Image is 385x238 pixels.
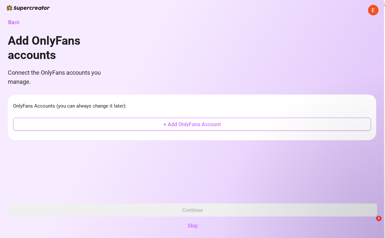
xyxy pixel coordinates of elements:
button: Continue [8,203,377,216]
span: Back [8,19,20,25]
button: + Add OnlyFans Account [13,118,371,131]
iframe: Intercom notifications message [254,175,385,220]
h1: Add OnlyFans accounts [8,34,106,62]
iframe: Intercom live chat [363,216,378,231]
img: ACg8ocJ3QmndJbVxuYcLFg-z07lpNSq2AewRIq7yVFZYeL_m1ZYIbg=s96-c [368,5,378,15]
img: logo [7,5,50,11]
span: Skip [188,223,198,229]
span: OnlyFans Accounts (you can always change it later): [13,102,371,110]
button: Skip [8,219,377,232]
span: Connect the OnlyFans accounts you manage. [8,68,106,87]
span: 2 [376,216,381,221]
span: + Add OnlyFans Account [163,121,221,127]
button: Back [8,16,25,29]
